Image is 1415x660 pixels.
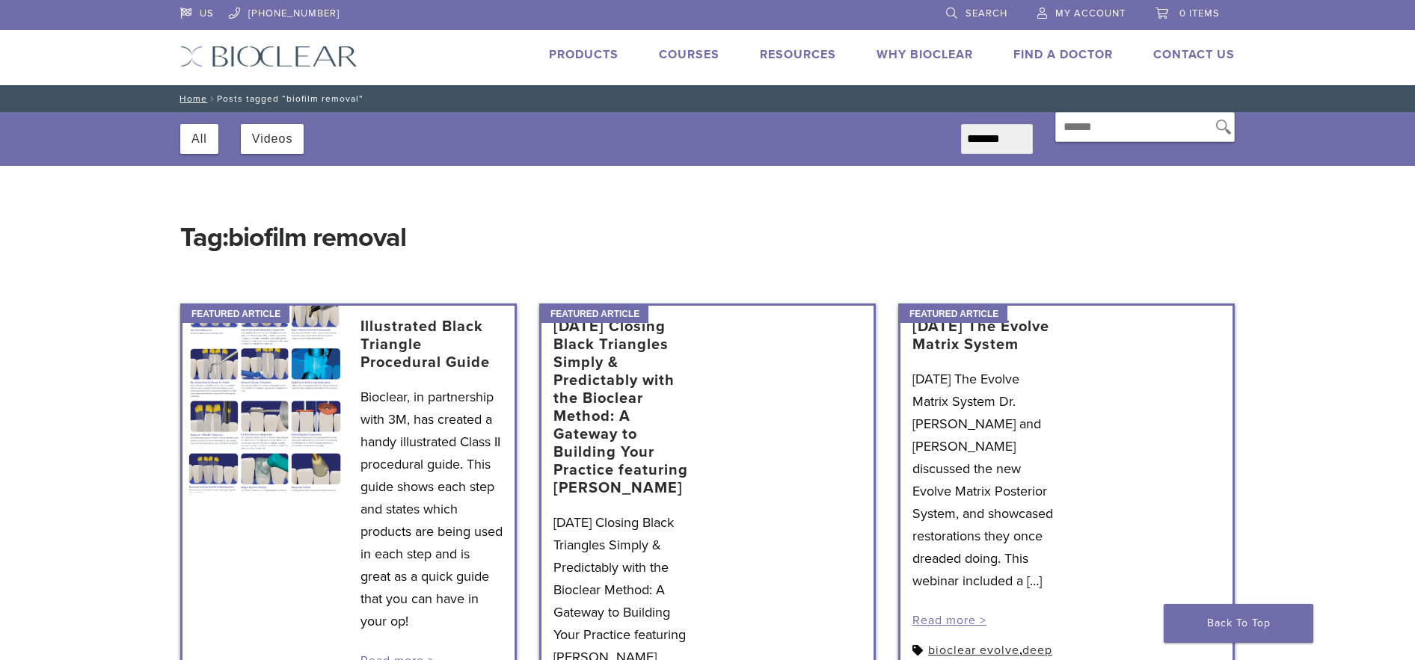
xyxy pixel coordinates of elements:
a: Why Bioclear [877,47,973,62]
nav: Posts tagged “biofilm removal” [169,85,1246,112]
a: Home [175,93,207,104]
a: Contact Us [1153,47,1235,62]
button: Videos [252,124,293,154]
span: 0 items [1179,7,1220,19]
p: [DATE] The Evolve Matrix System Dr. [PERSON_NAME] and [PERSON_NAME] discussed the new Evolve Matr... [912,368,1055,592]
span: biofilm removal [228,221,406,253]
p: Bioclear, in partnership with 3M, has created a handy illustrated Class II procedural guide. This... [360,386,503,632]
a: Products [549,47,619,62]
h1: Tag: [180,190,1235,256]
span: / [207,95,217,102]
a: Resources [760,47,836,62]
button: All [191,124,207,154]
a: Find A Doctor [1013,47,1113,62]
a: Read more > [912,613,986,628]
span: Search [966,7,1007,19]
span: My Account [1055,7,1126,19]
a: [DATE] Closing Black Triangles Simply & Predictably with the Bioclear Method: A Gateway to Buildi... [553,318,696,497]
a: Illustrated Black Triangle Procedural Guide [360,318,503,371]
a: Courses [659,47,719,62]
a: [DATE] The Evolve Matrix System [912,318,1055,354]
a: bioclear evolve [928,643,1019,658]
img: Bioclear [180,46,357,67]
a: Back To Top [1164,604,1313,643]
